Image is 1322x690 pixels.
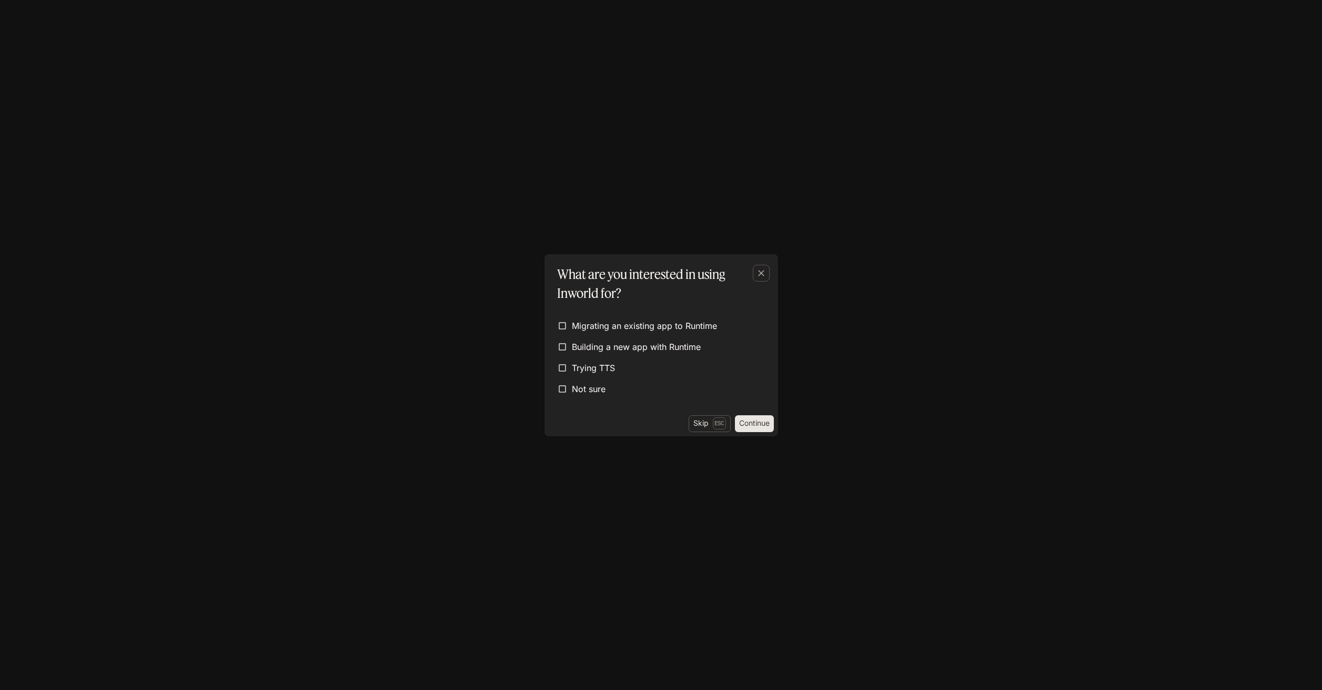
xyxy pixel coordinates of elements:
[572,383,606,395] span: Not sure
[735,415,774,432] button: Continue
[689,415,731,432] button: SkipEsc
[572,362,615,374] span: Trying TTS
[713,417,726,429] p: Esc
[572,341,701,353] span: Building a new app with Runtime
[557,265,761,303] p: What are you interested in using Inworld for?
[572,319,717,332] span: Migrating an existing app to Runtime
